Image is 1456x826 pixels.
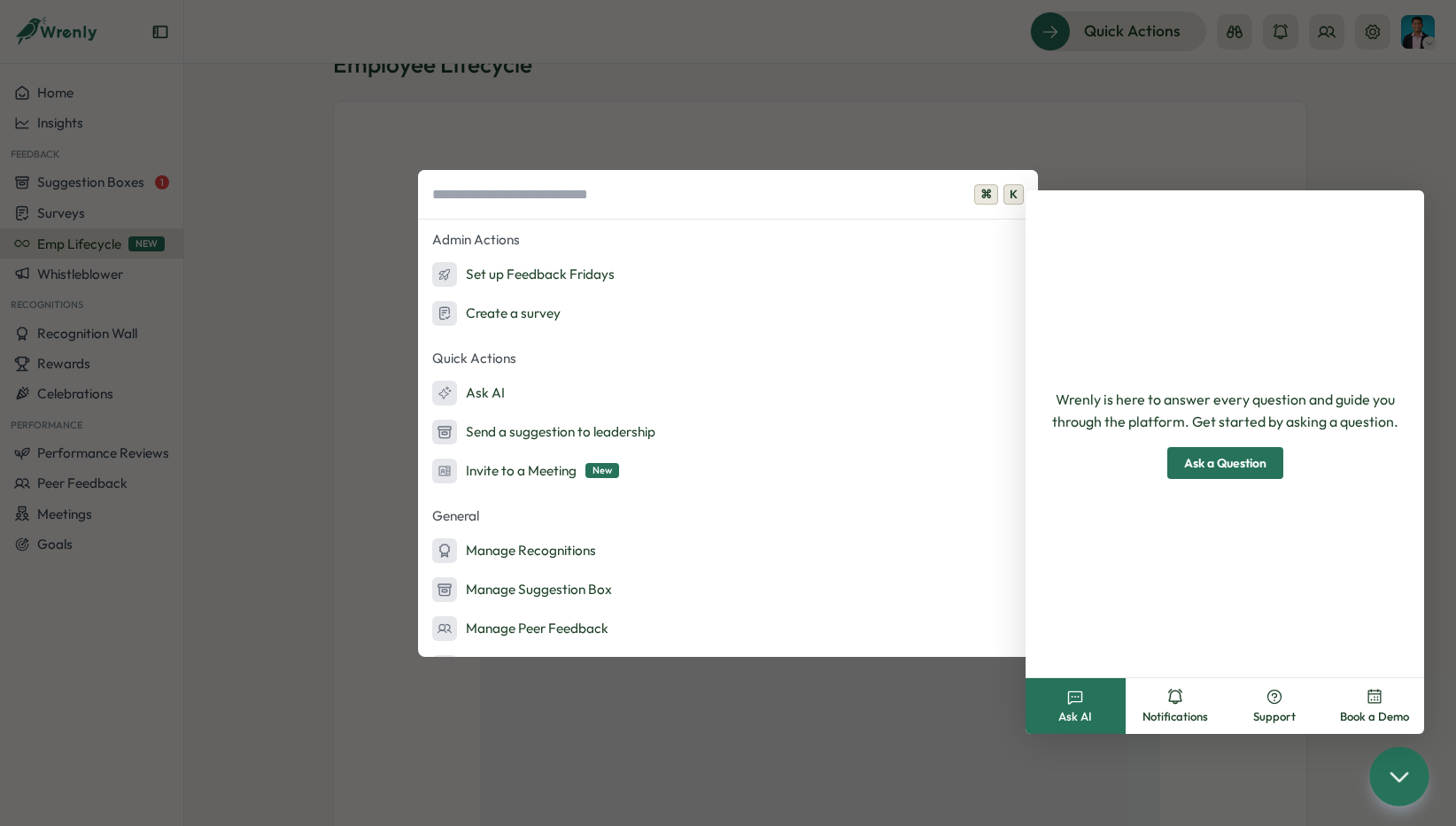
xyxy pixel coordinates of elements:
button: Book a Demo [1325,678,1425,734]
span: Ask AI [1058,709,1092,725]
span: New [585,463,619,478]
button: Create a survey [418,296,1038,331]
div: Manage Team Goals [432,655,590,680]
p: Admin Actions [418,227,1038,253]
div: Set up Feedback Fridays [432,262,615,287]
div: Manage Peer Feedback [432,616,608,641]
button: Ask AI [418,375,1038,411]
div: Invite to a Meeting [432,459,619,483]
div: Ask AI [432,381,505,405]
button: Manage Suggestion Box [418,572,1038,607]
button: Ask AI [1026,678,1126,734]
span: ⌘ [974,184,998,205]
div: Send a suggestion to leadership [432,420,655,444]
button: Ask a Question [1167,447,1283,479]
span: Book a Demo [1340,709,1409,725]
button: Notifications [1126,678,1226,734]
button: Support [1225,678,1325,734]
p: Quick Actions [418,345,1038,372]
div: Manage Suggestion Box [432,577,612,602]
span: Ask a Question [1184,448,1266,478]
button: Set up Feedback Fridays [418,257,1038,292]
p: Wrenly is here to answer every question and guide you through the platform. Get started by asking... [1040,389,1410,433]
button: Invite to a MeetingNew [418,453,1038,489]
span: K [1003,184,1024,205]
span: Notifications [1142,709,1208,725]
button: Manage Peer Feedback [418,611,1038,646]
p: General [418,503,1038,529]
button: Manage Team Goals [418,650,1038,685]
div: Manage Recognitions [432,538,596,563]
button: Manage Recognitions [418,533,1038,568]
div: Create a survey [432,301,561,326]
button: Send a suggestion to leadership [418,414,1038,450]
span: Support [1253,709,1296,725]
